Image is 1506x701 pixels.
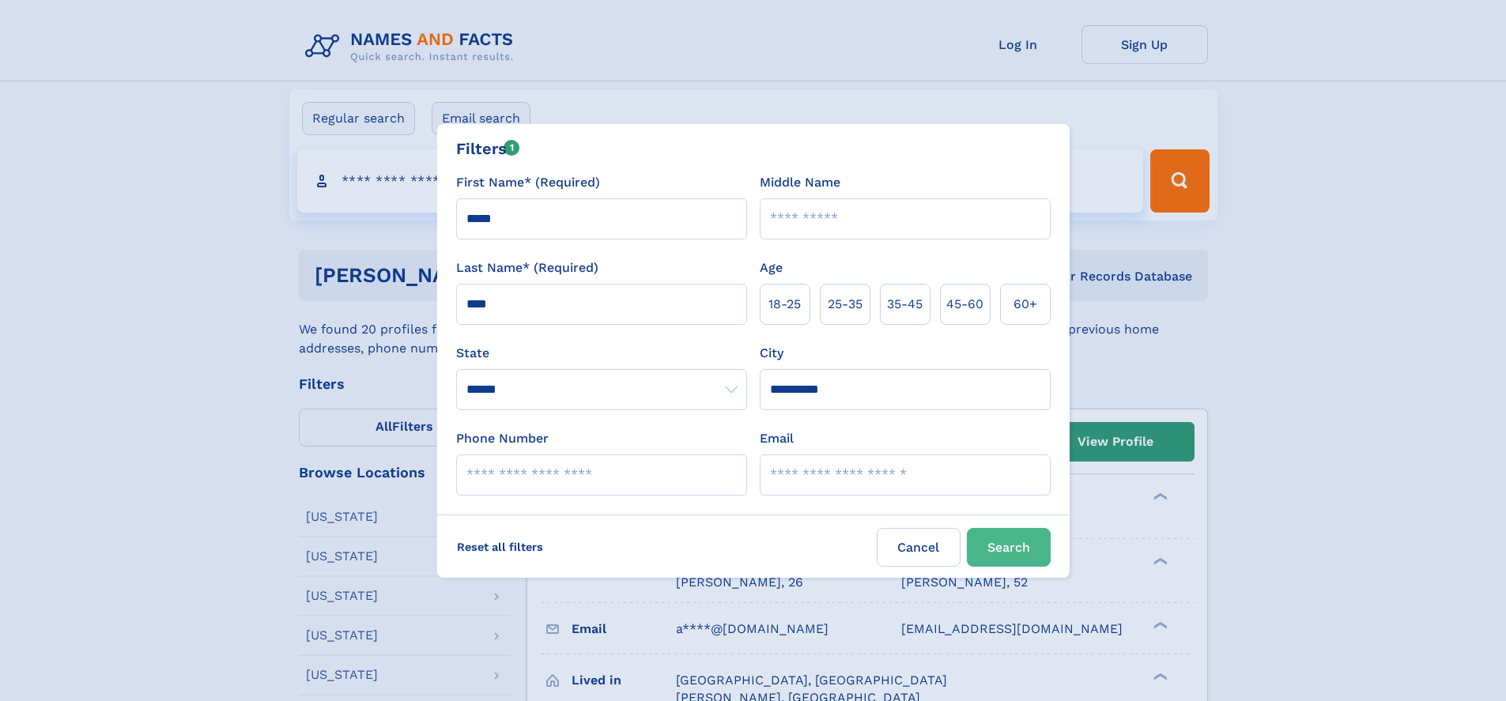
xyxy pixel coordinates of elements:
span: 45‑60 [946,295,983,314]
span: 35‑45 [887,295,923,314]
label: Reset all filters [447,528,553,566]
label: Email [760,429,794,448]
label: State [456,344,747,363]
label: City [760,344,783,363]
span: 60+ [1013,295,1037,314]
label: First Name* (Required) [456,173,600,192]
span: 25‑35 [828,295,862,314]
span: 18‑25 [768,295,801,314]
label: Cancel [877,528,961,567]
div: Filters [456,137,520,160]
label: Last Name* (Required) [456,258,598,277]
label: Middle Name [760,173,840,192]
label: Phone Number [456,429,549,448]
button: Search [967,528,1051,567]
label: Age [760,258,783,277]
